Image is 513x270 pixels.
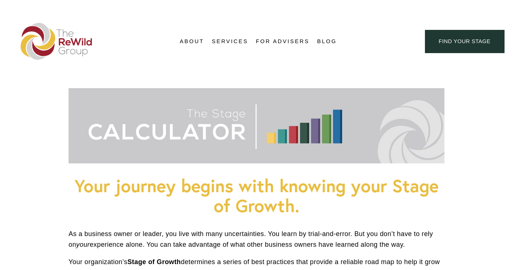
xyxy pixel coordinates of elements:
strong: Stage of Growth [128,258,181,266]
a: Blog [317,36,337,47]
strong: Your journey begins with knowing your Stage of Growth. [74,174,444,217]
img: The ReWild Group [21,23,93,60]
a: For Advisers [256,36,309,47]
a: folder dropdown [180,36,204,47]
span: Services [212,37,248,46]
p: As a business owner or leader, you live with many uncertainties. You learn by trial-and-error. Bu... [69,229,444,250]
span: About [180,37,204,46]
a: folder dropdown [212,36,248,47]
em: your [76,241,90,248]
a: find your stage [425,30,505,53]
